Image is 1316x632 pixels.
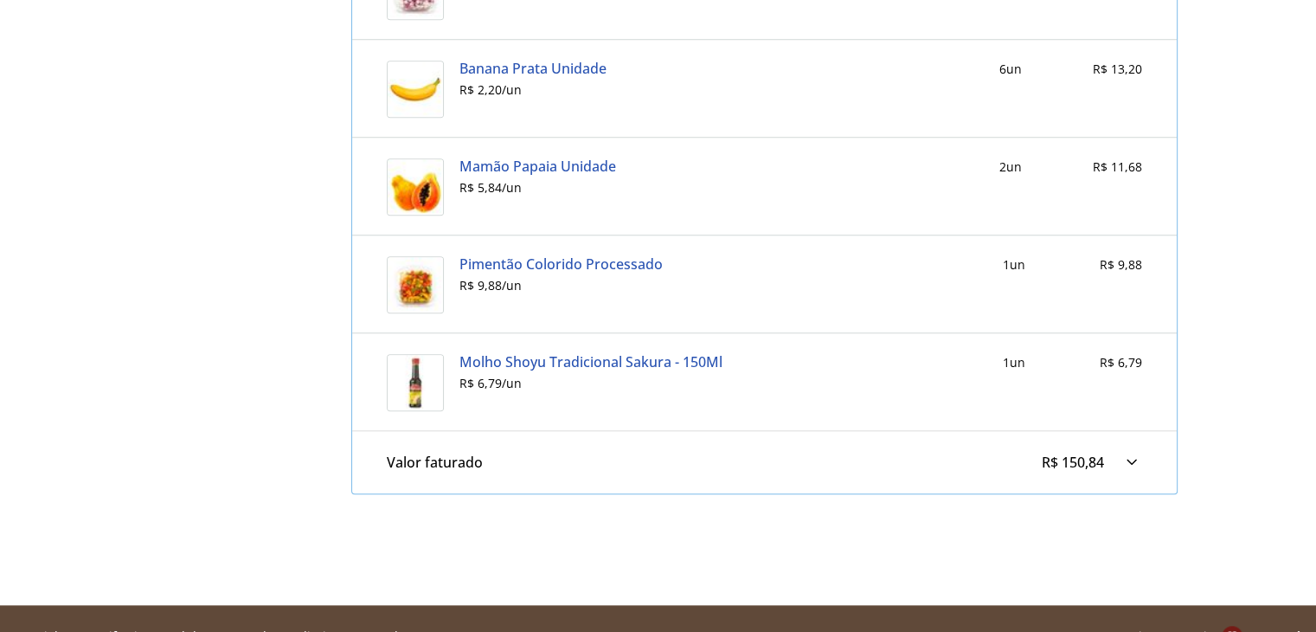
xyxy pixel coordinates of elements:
div: Valor faturado [387,455,483,470]
div: 2 un [999,158,1022,176]
span: R$ 11,68 [1093,158,1142,175]
img: Molho Shoyu Tradicional Sakura - 150Ml [387,354,444,411]
div: R$ 2,20 / un [459,83,607,97]
img: Banana Prata Unidade [387,61,444,118]
a: Banana Prata Unidade [459,61,607,76]
img: Pimentão Colorido Processado [387,256,444,313]
img: Mamão Papaia Unidade [387,158,444,216]
div: R$ 5,84 / un [459,181,616,195]
div: 1 un [1003,256,1025,274]
div: 1 un [1003,354,1025,371]
div: R$ 9,88 / un [459,279,663,293]
div: 6 un [999,61,1022,78]
a: Mamão Papaia Unidade [459,158,616,174]
div: R$ 6,79 / un [459,377,722,390]
a: Pimentão Colorido Processado [459,256,663,272]
span: R$ 13,20 [1093,61,1142,77]
span: R$ 9,88 [1100,256,1142,273]
summary: Valor faturadoR$ 150,84 [387,452,1142,473]
span: R$ 150,84 [1042,453,1104,472]
span: R$ 6,79 [1100,354,1142,371]
a: Molho Shoyu Tradicional Sakura - 150Ml [459,354,722,370]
